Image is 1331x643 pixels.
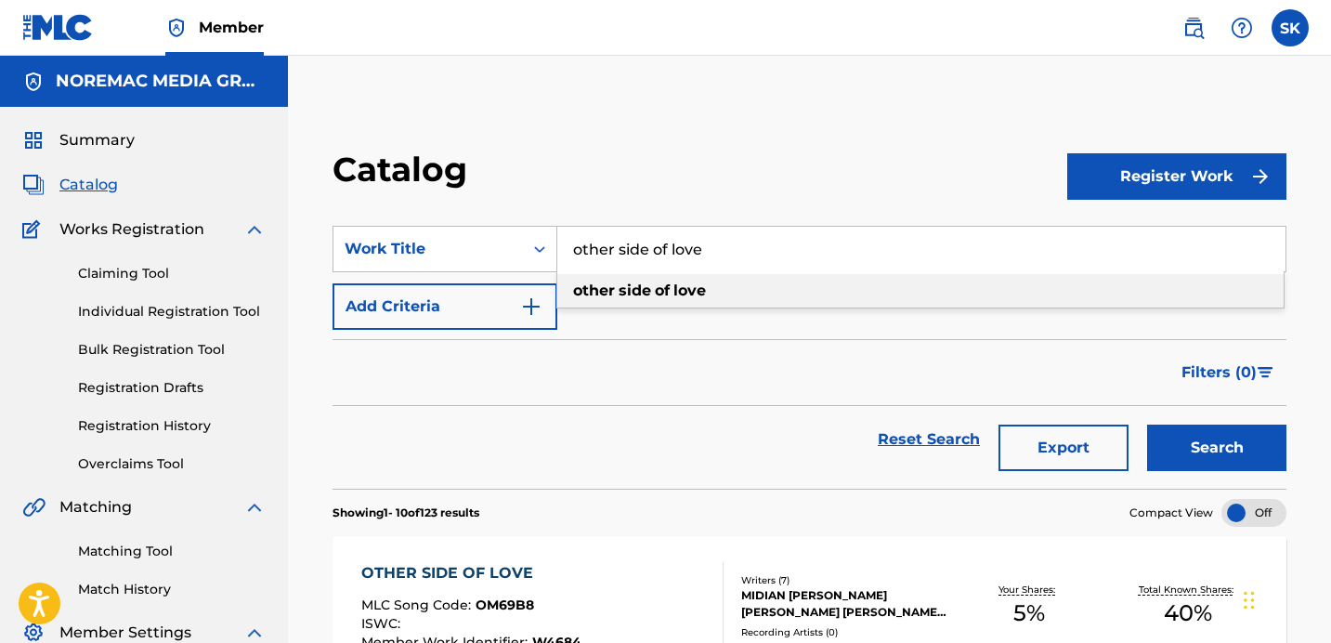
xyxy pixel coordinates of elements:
[1181,361,1257,384] span: Filters ( 0 )
[1272,9,1309,46] div: User Menu
[333,283,557,330] button: Add Criteria
[333,226,1286,489] form: Search Form
[22,218,46,241] img: Works Registration
[78,378,266,398] a: Registration Drafts
[1249,165,1272,188] img: f7272a7cc735f4ea7f67.svg
[1258,367,1273,378] img: filter
[361,597,476,613] span: MLC Song Code :
[22,14,94,41] img: MLC Logo
[1182,17,1205,39] img: search
[1147,425,1286,471] button: Search
[78,302,266,321] a: Individual Registration Tool
[22,129,135,151] a: SummarySummary
[1238,554,1331,643] iframe: Chat Widget
[741,573,950,587] div: Writers ( 7 )
[619,282,651,299] strong: side
[22,174,118,196] a: CatalogCatalog
[998,425,1129,471] button: Export
[22,71,45,93] img: Accounts
[673,282,706,299] strong: love
[868,419,989,460] a: Reset Search
[1231,17,1253,39] img: help
[741,625,950,639] div: Recording Artists ( 0 )
[59,174,118,196] span: Catalog
[22,174,45,196] img: Catalog
[361,615,405,632] span: ISWC :
[78,580,266,599] a: Match History
[243,218,266,241] img: expand
[361,562,581,584] div: OTHER SIDE OF LOVE
[1067,153,1286,200] button: Register Work
[333,505,479,521] p: Showing 1 - 10 of 123 results
[243,496,266,518] img: expand
[1170,349,1286,396] button: Filters (0)
[998,583,1060,597] p: Your Shares:
[59,129,135,151] span: Summary
[1223,9,1260,46] div: Help
[78,542,266,561] a: Matching Tool
[1164,597,1212,630] span: 40 %
[1244,572,1255,628] div: Drag
[199,17,264,38] span: Member
[78,340,266,360] a: Bulk Registration Tool
[56,71,266,92] h5: NOREMAC MEDIA GROUP
[165,17,188,39] img: Top Rightsholder
[1129,505,1213,521] span: Compact View
[333,149,476,190] h2: Catalog
[345,238,512,260] div: Work Title
[655,282,670,299] strong: of
[22,496,46,518] img: Matching
[476,597,534,613] span: OM69B8
[1279,394,1331,544] iframe: Resource Center
[1013,597,1045,630] span: 5 %
[78,416,266,436] a: Registration History
[78,264,266,283] a: Claiming Tool
[520,295,542,318] img: 9d2ae6d4665cec9f34b9.svg
[59,496,132,518] span: Matching
[22,129,45,151] img: Summary
[59,218,204,241] span: Works Registration
[1175,9,1212,46] a: Public Search
[78,454,266,474] a: Overclaims Tool
[1139,583,1238,597] p: Total Known Shares:
[741,587,950,621] div: MIDIAN [PERSON_NAME] [PERSON_NAME] [PERSON_NAME], [PERSON_NAME], [PERSON_NAME], [PERSON_NAME], [P...
[573,282,615,299] strong: other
